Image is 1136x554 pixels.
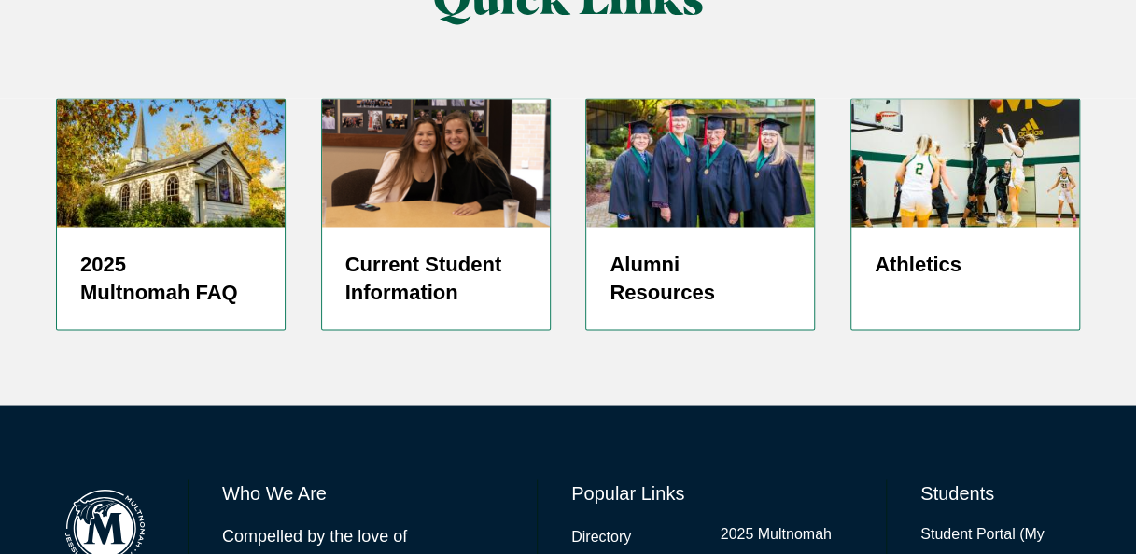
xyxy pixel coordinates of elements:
[222,479,503,506] h6: Who We Are
[571,479,852,506] h6: Popular Links
[345,250,526,306] h5: Current Student Information
[875,250,1056,278] h5: Athletics
[586,99,814,227] img: 50 Year Alumni 2019
[80,250,261,306] h5: 2025 Multnomah FAQ
[57,99,285,227] img: Prayer Chapel in Fall
[322,99,550,227] img: screenshot-2024-05-27-at-1.37.12-pm
[56,98,286,330] a: Prayer Chapel in Fall 2025 Multnomah FAQ
[850,98,1080,330] a: Women's Basketball player shooting jump shot Athletics
[920,479,1080,506] h6: Students
[321,98,551,330] a: screenshot-2024-05-27-at-1.37.12-pm Current Student Information
[571,523,631,550] a: Directory
[610,250,791,306] h5: Alumni Resources
[851,99,1079,227] img: WBBALL_WEB
[585,98,815,330] a: 50 Year Alumni 2019 Alumni Resources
